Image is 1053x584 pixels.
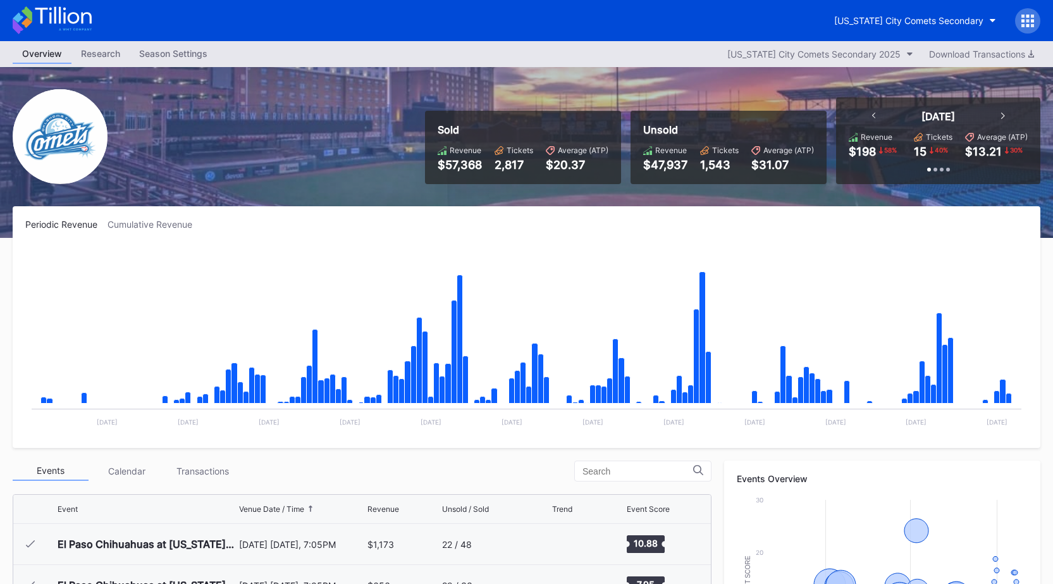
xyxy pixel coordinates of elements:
text: [DATE] [178,418,199,426]
button: [US_STATE] City Comets Secondary [825,9,1006,32]
text: [DATE] [582,418,603,426]
div: $1,173 [367,539,394,550]
div: Tickets [507,146,533,155]
div: [DATE] [921,110,955,123]
div: Event [58,504,78,514]
svg: Chart title [25,245,1028,435]
div: [DATE] [DATE], 7:05PM [239,539,364,550]
text: [DATE] [744,418,765,426]
a: Research [71,44,130,64]
div: Download Transactions [929,49,1034,59]
div: 15 [914,145,927,158]
text: [DATE] [421,418,441,426]
text: [DATE] [340,418,360,426]
div: 30 % [1009,145,1024,155]
div: Unsold [643,123,814,136]
div: 58 % [883,145,898,155]
div: [US_STATE] City Comets Secondary [834,15,983,26]
text: [DATE] [502,418,522,426]
div: Calendar [89,461,164,481]
div: 22 / 48 [442,539,472,550]
text: [DATE] [663,418,684,426]
div: Sold [438,123,608,136]
div: $47,937 [643,158,687,171]
text: [DATE] [906,418,927,426]
div: 2,817 [495,158,533,171]
div: Average (ATP) [558,146,608,155]
div: El Paso Chihuahuas at [US_STATE][GEOGRAPHIC_DATA] Comets [58,538,236,550]
a: Overview [13,44,71,64]
div: $31.07 [751,158,814,171]
div: Venue Date / Time [239,504,304,514]
div: 40 % [933,145,949,155]
div: Event Score [627,504,670,514]
input: Search [582,466,693,476]
div: Transactions [164,461,240,481]
text: [DATE] [259,418,280,426]
div: $20.37 [546,158,608,171]
div: Season Settings [130,44,217,63]
text: 30 [756,496,763,504]
text: [DATE] [97,418,118,426]
div: Tickets [712,146,739,155]
div: 1,543 [700,158,739,171]
div: [US_STATE] City Comets Secondary 2025 [727,49,901,59]
div: Tickets [926,132,952,142]
div: Average (ATP) [763,146,814,155]
div: Unsold / Sold [442,504,489,514]
div: Events Overview [737,473,1028,484]
button: [US_STATE] City Comets Secondary 2025 [721,46,920,63]
text: 20 [756,549,763,556]
div: Revenue [861,132,892,142]
text: [DATE] [825,418,846,426]
text: [DATE] [987,418,1007,426]
button: Download Transactions [923,46,1040,63]
div: Revenue [367,504,399,514]
div: Average (ATP) [977,132,1028,142]
div: Cumulative Revenue [108,219,202,230]
div: $57,368 [438,158,482,171]
img: Oklahoma_City_Dodgers.png [13,89,108,184]
div: Revenue [450,146,481,155]
a: Season Settings [130,44,217,64]
svg: Chart title [552,528,590,560]
text: 10.88 [634,538,658,549]
div: Periodic Revenue [25,219,108,230]
div: Revenue [655,146,687,155]
div: $198 [849,145,876,158]
div: $13.21 [965,145,1002,158]
div: Events [13,461,89,481]
div: Trend [552,504,572,514]
div: Research [71,44,130,63]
